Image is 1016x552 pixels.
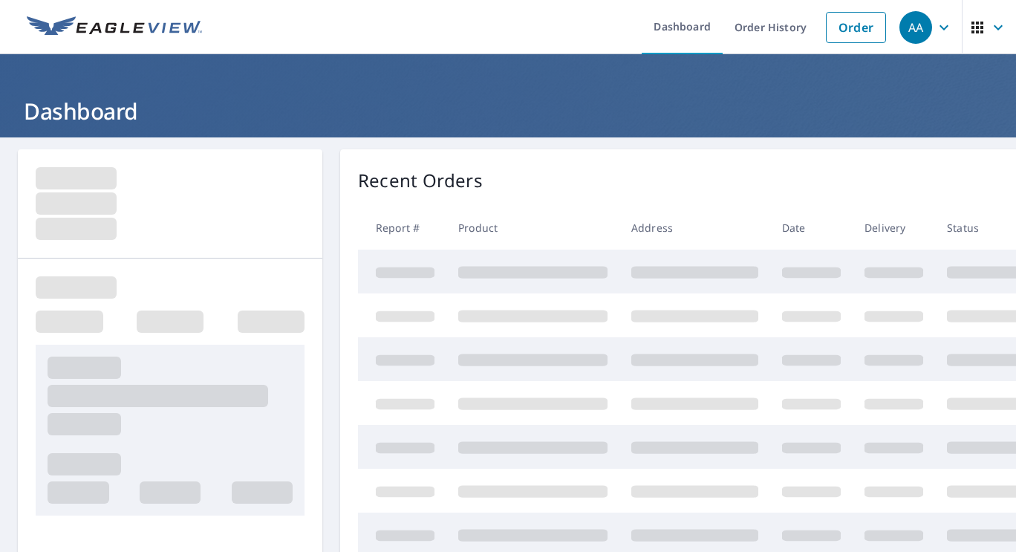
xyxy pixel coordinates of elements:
[446,206,619,250] th: Product
[18,96,998,126] h1: Dashboard
[27,16,202,39] img: EV Logo
[770,206,853,250] th: Date
[899,11,932,44] div: AA
[358,167,483,194] p: Recent Orders
[853,206,935,250] th: Delivery
[358,206,446,250] th: Report #
[619,206,770,250] th: Address
[826,12,886,43] a: Order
